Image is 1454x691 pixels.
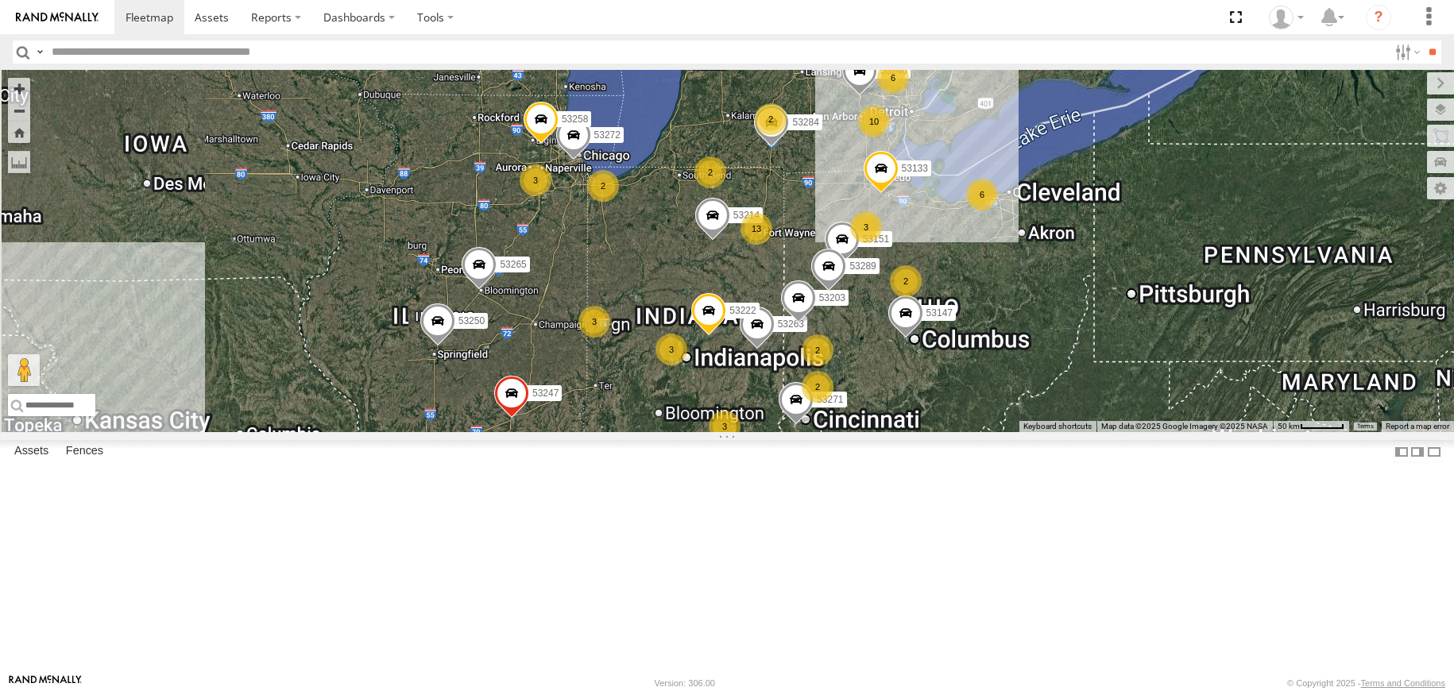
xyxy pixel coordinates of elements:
[802,334,833,366] div: 2
[926,307,953,318] span: 53147
[9,675,82,691] a: Visit our Website
[819,292,845,303] span: 53203
[578,306,610,338] div: 3
[8,354,40,386] button: Drag Pegman onto the map to open Street View
[587,170,619,202] div: 2
[1386,422,1449,430] a: Report a map error
[532,388,559,400] span: 53247
[562,114,588,125] span: 53258
[594,129,621,141] span: 53272
[1427,177,1454,199] label: Map Settings
[8,151,30,173] label: Measure
[520,164,551,196] div: 3
[6,441,56,463] label: Assets
[1287,678,1445,688] div: © Copyright 2025 -
[850,211,882,243] div: 3
[1273,421,1349,432] button: Map Scale: 50 km per 52 pixels
[729,305,756,316] span: 53222
[16,12,99,23] img: rand-logo.svg
[877,62,909,94] div: 6
[1361,678,1445,688] a: Terms and Conditions
[1410,440,1425,463] label: Dock Summary Table to the Right
[655,334,687,365] div: 3
[802,371,833,403] div: 2
[755,103,787,135] div: 2
[792,118,818,129] span: 53284
[1023,421,1092,432] button: Keyboard shortcuts
[849,261,876,272] span: 53289
[33,41,46,64] label: Search Query
[890,265,922,297] div: 2
[500,259,526,270] span: 53265
[1394,440,1410,463] label: Dock Summary Table to the Left
[709,411,741,442] div: 3
[966,179,998,210] div: 6
[778,318,804,330] span: 53263
[1426,440,1442,463] label: Hide Summary Table
[741,213,772,245] div: 13
[1278,422,1300,430] span: 50 km
[655,678,715,688] div: Version: 306.00
[458,315,485,326] span: 53250
[1366,5,1391,30] i: ?
[1101,422,1268,430] span: Map data ©2025 Google Imagery ©2025 NASA
[1389,41,1423,64] label: Search Filter Options
[8,122,30,143] button: Zoom Home
[1357,423,1374,430] a: Terms (opens in new tab)
[858,106,890,137] div: 10
[8,99,30,122] button: Zoom out
[694,156,726,188] div: 2
[817,394,843,405] span: 53271
[733,210,760,221] span: 53214
[902,163,928,174] span: 53133
[1263,6,1309,29] div: Miky Transport
[8,78,30,99] button: Zoom in
[58,441,111,463] label: Fences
